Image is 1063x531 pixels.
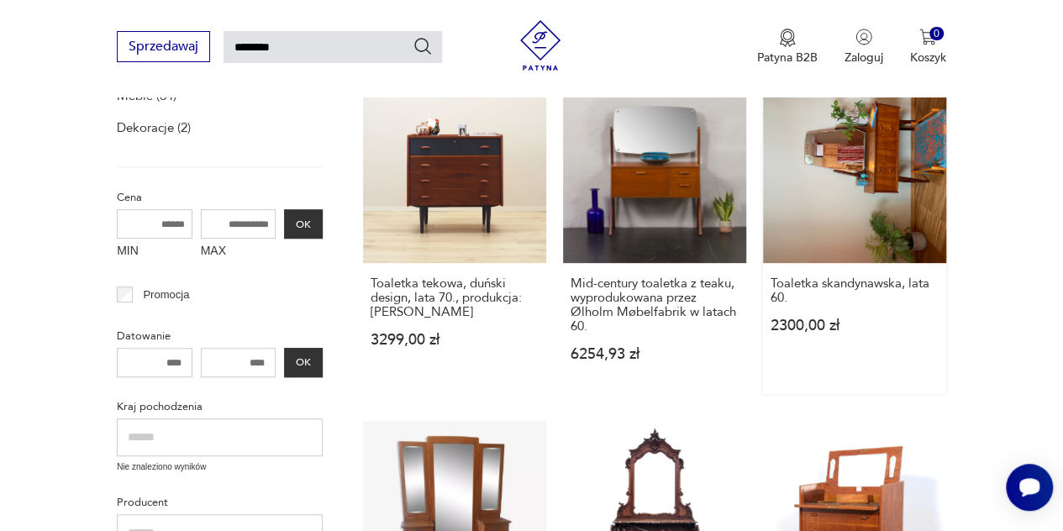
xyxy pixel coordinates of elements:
[371,333,539,347] p: 3299,00 zł
[515,20,566,71] img: Patyna - sklep z meblami i dekoracjami vintage
[910,29,946,66] button: 0Koszyk
[757,29,818,66] a: Ikona medaluPatyna B2B
[845,29,883,66] button: Zaloguj
[845,50,883,66] p: Zaloguj
[413,36,433,56] button: Szukaj
[855,29,872,45] img: Ikonka użytkownika
[771,276,939,305] h3: Toaletka skandynawska, lata 60.
[117,188,323,207] p: Cena
[910,50,946,66] p: Koszyk
[117,31,210,62] button: Sprzedawaj
[117,460,323,474] p: Nie znaleziono wyników
[117,116,191,139] a: Dekoracje (2)
[779,29,796,47] img: Ikona medalu
[117,493,323,512] p: Producent
[771,318,939,333] p: 2300,00 zł
[143,286,189,304] p: Promocja
[117,42,210,54] a: Sprzedawaj
[571,347,739,361] p: 6254,93 zł
[117,397,323,416] p: Kraj pochodzenia
[117,327,323,345] p: Datowanie
[563,80,746,394] a: Mid-century toaletka z teaku, wyprodukowana przez Ølholm Møbelfabrik w latach 60.Mid-century toal...
[757,50,818,66] p: Patyna B2B
[371,276,539,319] h3: Toaletka tekowa, duński design, lata 70., produkcja: [PERSON_NAME]
[117,239,192,265] label: MIN
[763,80,946,394] a: Toaletka skandynawska, lata 60.Toaletka skandynawska, lata 60.2300,00 zł
[919,29,936,45] img: Ikona koszyka
[929,27,944,41] div: 0
[201,239,276,265] label: MAX
[284,348,323,377] button: OK
[571,276,739,334] h3: Mid-century toaletka z teaku, wyprodukowana przez Ølholm Møbelfabrik w latach 60.
[363,80,546,394] a: Toaletka tekowa, duński design, lata 70., produkcja: DaniaToaletka tekowa, duński design, lata 70...
[1006,464,1053,511] iframe: Smartsupp widget button
[757,29,818,66] button: Patyna B2B
[284,209,323,239] button: OK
